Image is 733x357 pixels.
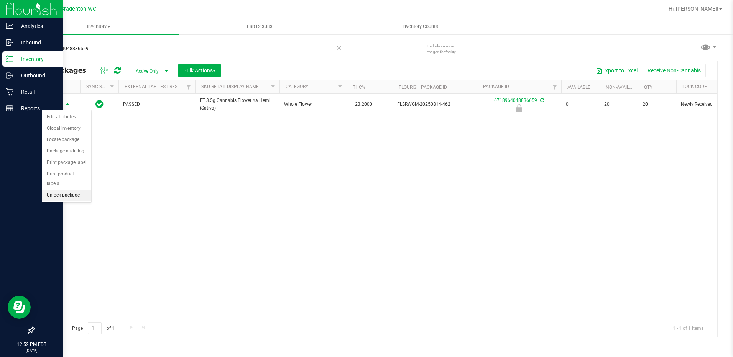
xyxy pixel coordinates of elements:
a: Filter [267,80,279,93]
inline-svg: Reports [6,105,13,112]
a: Filter [182,80,195,93]
p: 12:52 PM EDT [3,341,59,348]
span: Inventory Counts [392,23,449,30]
span: FLSRWGM-20250814-462 [397,101,472,108]
span: All Packages [40,66,94,75]
a: Available [567,85,590,90]
a: Filter [334,80,347,93]
li: Package audit log [42,146,91,157]
iframe: Resource center [8,296,31,319]
inline-svg: Inventory [6,55,13,63]
li: Edit attributes [42,111,91,123]
inline-svg: Outbound [6,72,13,79]
span: Page of 1 [66,322,121,334]
span: Clear [337,43,342,53]
a: THC% [353,85,365,90]
button: Export to Excel [591,64,643,77]
p: Outbound [13,71,59,80]
span: FT 3.5g Cannabis Flower Ya Hemi (Sativa) [200,97,275,111]
a: Sku Retail Display Name [201,84,259,89]
a: Category [286,84,308,89]
span: Hi, [PERSON_NAME]! [669,6,718,12]
li: Locate package [42,134,91,146]
inline-svg: Inbound [6,39,13,46]
p: Inbound [13,38,59,47]
span: 0 [566,101,595,108]
p: [DATE] [3,348,59,354]
span: Inventory [18,23,179,30]
div: Newly Received [476,104,562,112]
span: select [63,99,72,110]
span: 20 [643,101,672,108]
button: Bulk Actions [178,64,221,77]
span: Sync from Compliance System [539,98,544,103]
span: Bulk Actions [183,67,216,74]
span: Include items not tagged for facility [427,43,466,55]
span: 1 - 1 of 1 items [667,322,710,334]
li: Global inventory [42,123,91,134]
p: Analytics [13,21,59,31]
p: Inventory [13,54,59,64]
input: 1 [88,322,102,334]
a: Filter [549,80,561,93]
a: External Lab Test Result [125,84,185,89]
span: Lab Results [237,23,283,30]
inline-svg: Analytics [6,22,13,30]
button: Receive Non-Cannabis [643,64,706,77]
span: Newly Received [681,101,729,108]
li: Print package label [42,157,91,169]
span: Whole Flower [284,101,342,108]
a: Filter [106,80,118,93]
span: PASSED [123,101,191,108]
a: Lock Code [682,84,707,89]
inline-svg: Retail [6,88,13,96]
p: Retail [13,87,59,97]
a: Flourish Package ID [399,85,447,90]
span: 20 [604,101,633,108]
a: Non-Available [606,85,640,90]
a: Lab Results [179,18,340,34]
a: Qty [644,85,652,90]
span: In Sync [95,99,104,110]
a: 6718964048836659 [494,98,537,103]
input: Search Package ID, Item Name, SKU, Lot or Part Number... [34,43,345,54]
p: Reports [13,104,59,113]
span: 23.2000 [351,99,376,110]
a: Inventory Counts [340,18,501,34]
span: Bradenton WC [61,6,96,12]
a: Sync Status [86,84,116,89]
li: Unlock package [42,190,91,201]
a: Inventory [18,18,179,34]
li: Print product labels [42,169,91,190]
a: Package ID [483,84,509,89]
